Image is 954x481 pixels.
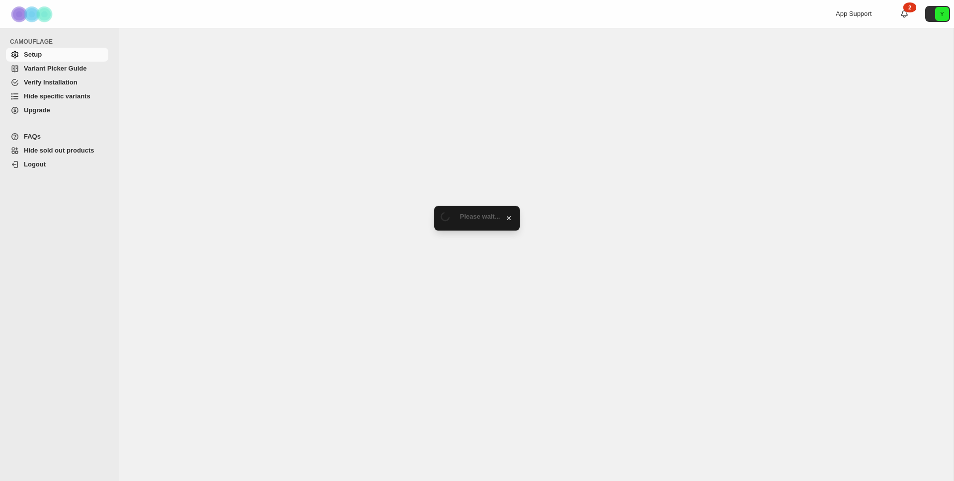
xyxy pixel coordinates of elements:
button: Avatar with initials Y [925,6,950,22]
a: Variant Picker Guide [6,62,108,76]
span: App Support [836,10,872,17]
span: CAMOUFLAGE [10,38,112,46]
span: Setup [24,51,42,58]
a: Hide sold out products [6,144,108,158]
span: Verify Installation [24,79,78,86]
a: Verify Installation [6,76,108,89]
text: Y [940,11,944,17]
a: Hide specific variants [6,89,108,103]
a: Setup [6,48,108,62]
a: FAQs [6,130,108,144]
span: FAQs [24,133,41,140]
span: Hide specific variants [24,92,90,100]
span: Hide sold out products [24,147,94,154]
span: Logout [24,160,46,168]
span: Please wait... [460,213,500,220]
a: Upgrade [6,103,108,117]
span: Avatar with initials Y [935,7,949,21]
a: 2 [899,9,909,19]
a: Logout [6,158,108,171]
span: Upgrade [24,106,50,114]
div: 2 [903,2,916,12]
img: Camouflage [8,0,58,28]
span: Variant Picker Guide [24,65,86,72]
